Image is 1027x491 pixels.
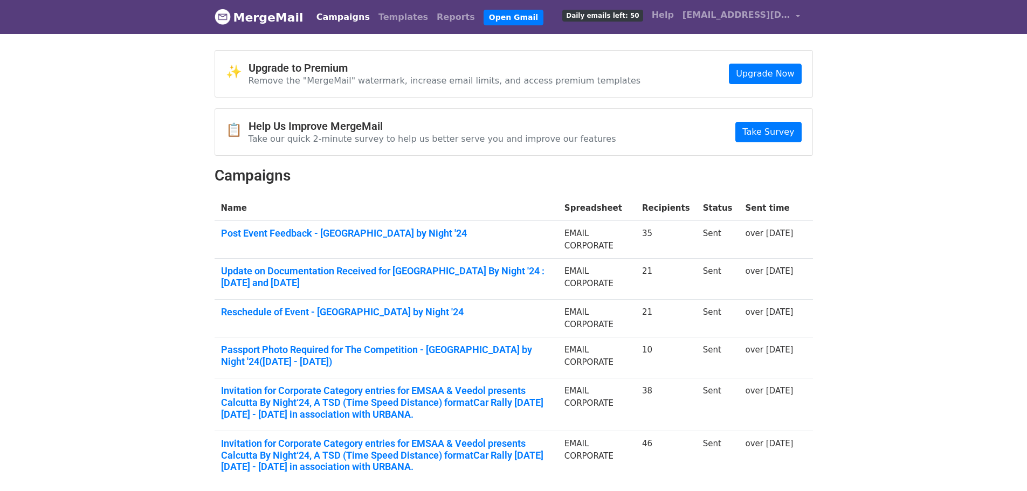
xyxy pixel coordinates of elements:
td: EMAIL CORPORATE [558,431,636,483]
span: Daily emails left: 50 [562,10,643,22]
th: Sent time [739,196,800,221]
td: Sent [697,259,739,300]
a: over [DATE] [746,229,794,238]
a: over [DATE] [746,345,794,355]
td: EMAIL CORPORATE [558,221,636,259]
a: Update on Documentation Received for [GEOGRAPHIC_DATA] By Night '24 : [DATE] and [DATE] [221,265,552,288]
th: Status [697,196,739,221]
th: Spreadsheet [558,196,636,221]
a: Reports [432,6,479,28]
h4: Help Us Improve MergeMail [249,120,616,133]
a: Invitation for Corporate Category entries for EMSAA & Veedol presents Calcutta By Night‘24, A TSD... [221,385,552,420]
span: [EMAIL_ADDRESS][DOMAIN_NAME] [683,9,790,22]
td: EMAIL CORPORATE [558,337,636,378]
td: 10 [636,337,697,378]
a: over [DATE] [746,439,794,448]
a: Campaigns [312,6,374,28]
th: Name [215,196,558,221]
th: Recipients [636,196,697,221]
td: 21 [636,259,697,300]
a: Daily emails left: 50 [558,4,647,26]
a: Upgrade Now [729,64,801,84]
td: 35 [636,221,697,259]
td: Sent [697,221,739,259]
span: ✨ [226,64,249,80]
td: EMAIL CORPORATE [558,259,636,300]
img: MergeMail logo [215,9,231,25]
a: Templates [374,6,432,28]
a: [EMAIL_ADDRESS][DOMAIN_NAME] [678,4,804,30]
a: Post Event Feedback - [GEOGRAPHIC_DATA] by Night '24 [221,227,552,239]
a: over [DATE] [746,386,794,396]
td: EMAIL CORPORATE [558,378,636,431]
h2: Campaigns [215,167,813,185]
td: 38 [636,378,697,431]
a: Open Gmail [484,10,543,25]
a: Reschedule of Event - [GEOGRAPHIC_DATA] by Night '24 [221,306,552,318]
td: Sent [697,378,739,431]
td: Sent [697,337,739,378]
a: MergeMail [215,6,304,29]
a: over [DATE] [746,266,794,276]
p: Remove the "MergeMail" watermark, increase email limits, and access premium templates [249,75,641,86]
a: Take Survey [735,122,801,142]
h4: Upgrade to Premium [249,61,641,74]
a: Passport Photo Required for The Competition - [GEOGRAPHIC_DATA] by Night '24([DATE] - [DATE]) [221,344,552,367]
span: 📋 [226,122,249,138]
a: Help [647,4,678,26]
p: Take our quick 2-minute survey to help us better serve you and improve our features [249,133,616,144]
iframe: Chat Widget [973,439,1027,491]
a: Invitation for Corporate Category entries for EMSAA & Veedol presents Calcutta By Night‘24, A TSD... [221,438,552,473]
td: Sent [697,431,739,483]
td: 21 [636,300,697,337]
td: 46 [636,431,697,483]
td: EMAIL CORPORATE [558,300,636,337]
td: Sent [697,300,739,337]
a: over [DATE] [746,307,794,317]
